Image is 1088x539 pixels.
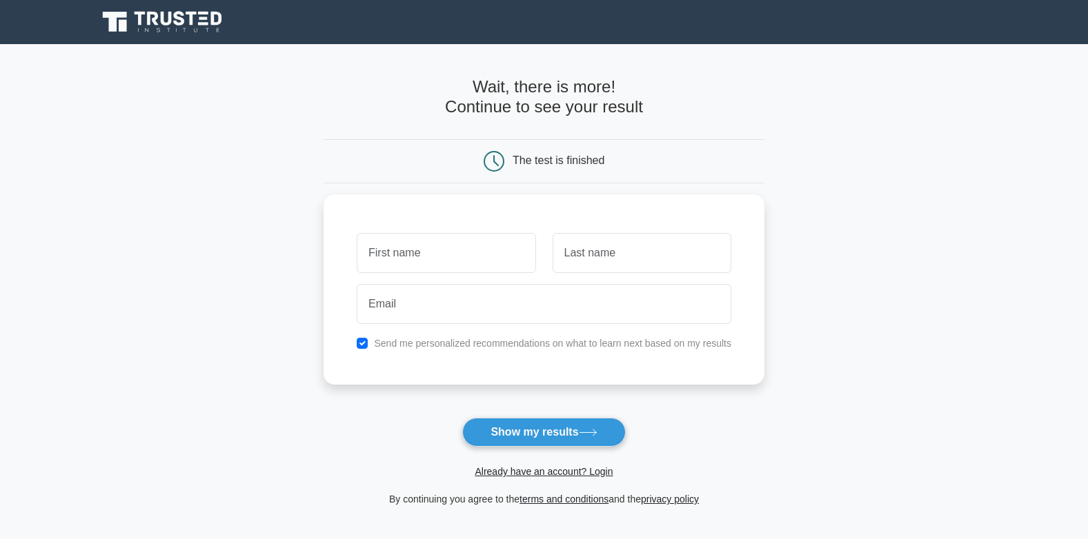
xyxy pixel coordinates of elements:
div: By continuing you agree to the and the [315,491,773,507]
h4: Wait, there is more! Continue to see your result [324,77,764,117]
input: Email [357,284,731,324]
a: Already have an account? Login [475,466,613,477]
input: Last name [553,233,731,273]
a: privacy policy [641,494,699,505]
a: terms and conditions [520,494,609,505]
input: First name [357,233,535,273]
label: Send me personalized recommendations on what to learn next based on my results [374,338,731,349]
div: The test is finished [513,154,604,166]
button: Show my results [462,418,625,447]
